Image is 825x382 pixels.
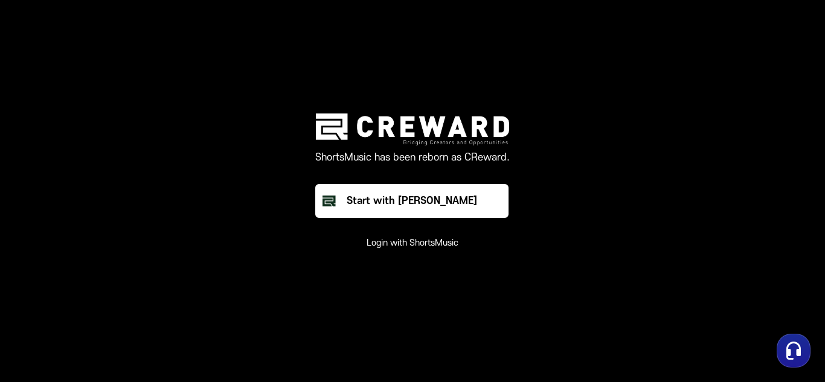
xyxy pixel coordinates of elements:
[367,237,458,249] button: Login with ShortsMusic
[347,194,477,208] div: Start with [PERSON_NAME]
[316,113,509,145] img: creward logo
[315,184,510,218] a: Start with [PERSON_NAME]
[315,184,509,218] button: Start with [PERSON_NAME]
[315,150,510,165] p: ShortsMusic has been reborn as CReward.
